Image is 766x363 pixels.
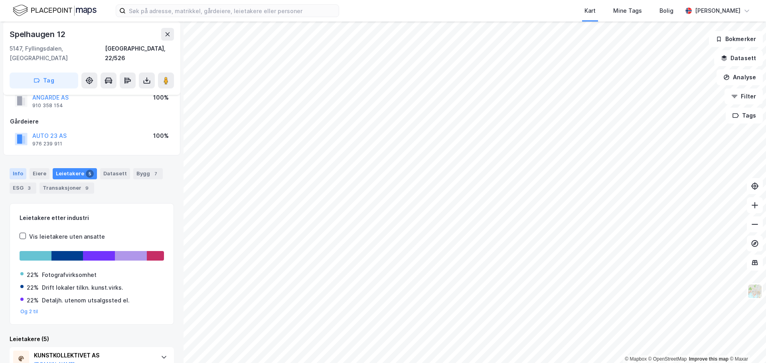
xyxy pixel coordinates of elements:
[648,356,687,362] a: OpenStreetMap
[25,184,33,192] div: 3
[717,69,763,85] button: Analyse
[27,270,39,280] div: 22%
[83,184,91,192] div: 9
[20,308,38,315] button: Og 2 til
[153,131,169,141] div: 100%
[726,108,763,124] button: Tags
[20,213,164,223] div: Leietakere etter industri
[584,6,596,16] div: Kart
[100,168,130,179] div: Datasett
[625,356,647,362] a: Mapbox
[42,283,123,292] div: Drift lokaler tilkn. kunst.virks.
[747,284,762,299] img: Z
[10,334,174,344] div: Leietakere (5)
[42,270,97,280] div: Fotografvirksomhet
[53,168,97,179] div: Leietakere
[10,28,67,41] div: Spelhaugen 12
[659,6,673,16] div: Bolig
[695,6,740,16] div: [PERSON_NAME]
[714,50,763,66] button: Datasett
[725,88,763,104] button: Filter
[126,5,339,17] input: Søk på adresse, matrikkel, gårdeiere, leietakere eller personer
[32,102,63,109] div: 910 358 154
[10,73,78,88] button: Tag
[153,93,169,102] div: 100%
[726,325,766,363] div: Kontrollprogram for chat
[30,168,49,179] div: Eiere
[709,31,763,47] button: Bokmerker
[105,44,174,63] div: [GEOGRAPHIC_DATA], 22/526
[27,296,39,305] div: 22%
[39,182,94,194] div: Transaksjoner
[42,296,130,305] div: Detaljh. utenom utsalgssted el.
[29,232,105,241] div: Vis leietakere uten ansatte
[86,170,94,178] div: 5
[689,356,728,362] a: Improve this map
[152,170,160,178] div: 7
[10,44,105,63] div: 5147, Fyllingsdalen, [GEOGRAPHIC_DATA]
[613,6,642,16] div: Mine Tags
[13,4,97,18] img: logo.f888ab2527a4732fd821a326f86c7f29.svg
[10,117,174,126] div: Gårdeiere
[133,168,163,179] div: Bygg
[32,141,62,147] div: 976 239 911
[10,168,26,179] div: Info
[34,351,153,360] div: KUNSTKOLLEKTIVET AS
[10,182,36,194] div: ESG
[27,283,39,292] div: 22%
[726,325,766,363] iframe: Chat Widget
